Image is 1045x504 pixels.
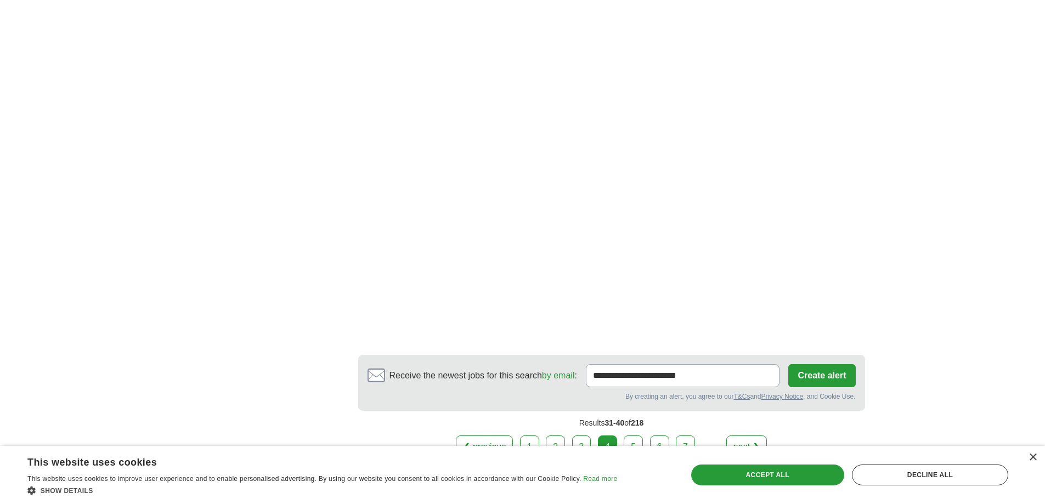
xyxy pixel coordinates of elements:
[572,435,591,458] a: 3
[733,393,750,400] a: T&Cs
[27,485,617,496] div: Show details
[520,435,539,458] a: 1
[27,475,581,483] span: This website uses cookies to improve user experience and to enable personalised advertising. By u...
[676,435,695,458] a: 7
[358,411,865,435] div: Results of
[598,435,617,458] div: 4
[41,487,93,495] span: Show details
[546,435,565,458] a: 2
[542,371,575,380] a: by email
[852,465,1008,485] div: Decline all
[631,418,643,427] span: 218
[456,435,513,458] a: ❮ previous
[368,392,856,401] div: By creating an alert, you agree to our and , and Cookie Use.
[624,435,643,458] a: 5
[699,436,721,458] div: ...
[583,475,617,483] a: Read more, opens a new window
[389,369,577,382] span: Receive the newest jobs for this search :
[726,435,767,458] a: next ❯
[788,364,855,387] button: Create alert
[605,418,624,427] span: 31-40
[691,465,844,485] div: Accept all
[650,435,669,458] a: 6
[27,452,590,469] div: This website uses cookies
[1029,454,1037,462] div: Close
[761,393,803,400] a: Privacy Notice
